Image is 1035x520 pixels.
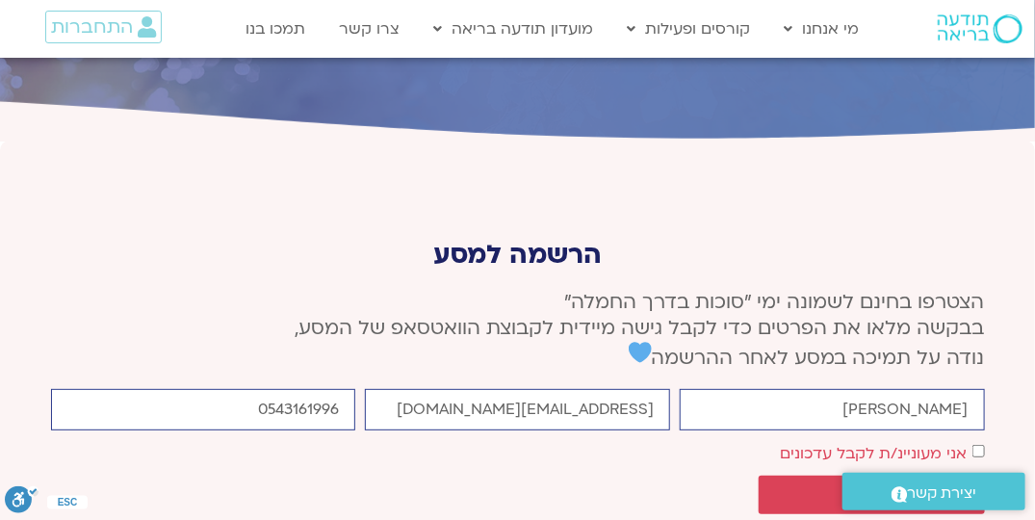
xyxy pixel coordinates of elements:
a: קורסים ופעילות [617,11,760,47]
p: הרשמה למסע [51,240,985,270]
a: תמכו בנו [236,11,315,47]
input: אימייל [365,389,670,430]
img: תודעה בריאה [938,14,1022,43]
a: התחברות [45,11,162,43]
label: אני מעוניינ/ת לקבל עדכונים [781,443,968,464]
p: הצטרפו בחינם לשמונה ימי ״סוכות בדרך החמלה״ [51,289,985,371]
a: צרו קשר [329,11,409,47]
img: 💙 [629,341,652,364]
input: מותר להשתמש רק במספרים ותווי טלפון (#, -, *, וכו'). [51,389,356,430]
span: יצירת קשר [908,481,977,507]
a: מי אנחנו [774,11,868,47]
a: מועדון תודעה בריאה [424,11,603,47]
button: שליחה [759,476,985,514]
span: בבקשה מלאו את הפרטים כדי לקבל גישה מיידית לקבוצת הוואטסאפ של המסע, [296,315,985,341]
input: שם פרטי [680,389,985,430]
span: התחברות [51,16,133,38]
a: יצירת קשר [842,473,1025,510]
span: נודה על תמיכה במסע לאחר ההרשמה [629,345,985,371]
